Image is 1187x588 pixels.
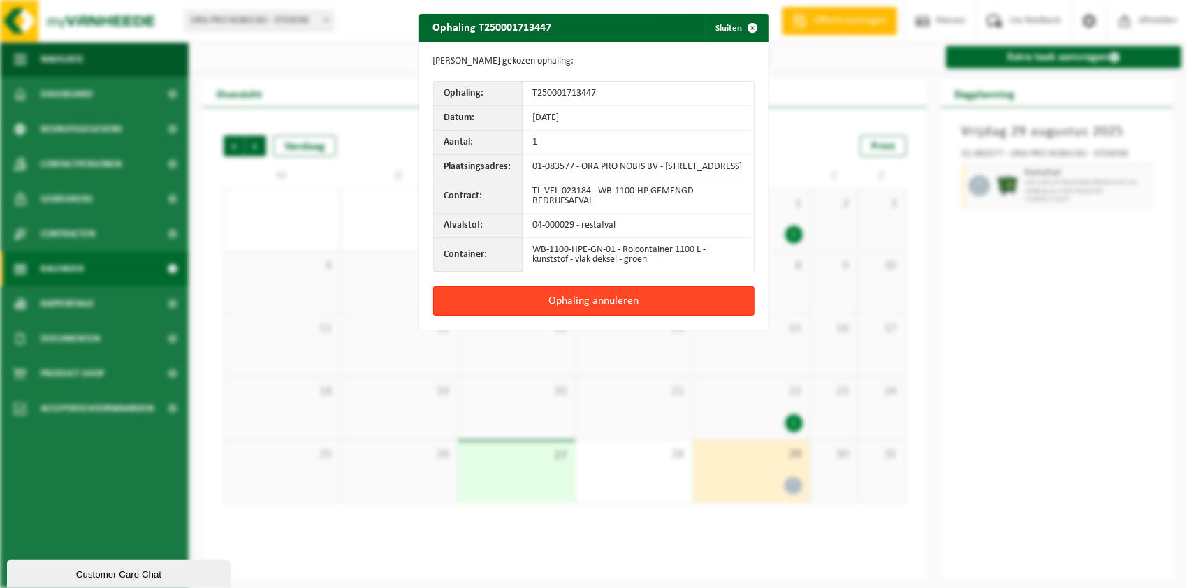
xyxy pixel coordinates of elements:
th: Contract: [434,179,523,214]
iframe: chat widget [7,557,233,588]
p: [PERSON_NAME] gekozen ophaling: [433,56,755,67]
th: Datum: [434,106,523,131]
td: 01-083577 - ORA PRO NOBIS BV - [STREET_ADDRESS] [523,155,754,179]
td: 1 [523,131,754,155]
th: Aantal: [434,131,523,155]
td: TL-VEL-023184 - WB-1100-HP GEMENGD BEDRIJFSAFVAL [523,179,754,214]
button: Ophaling annuleren [433,286,755,316]
th: Afvalstof: [434,214,523,238]
td: [DATE] [523,106,754,131]
td: 04-000029 - restafval [523,214,754,238]
td: T250001713447 [523,82,754,106]
th: Plaatsingsadres: [434,155,523,179]
th: Container: [434,238,523,272]
button: Sluiten [705,14,767,42]
h2: Ophaling T250001713447 [419,14,566,41]
th: Ophaling: [434,82,523,106]
td: WB-1100-HPE-GN-01 - Rolcontainer 1100 L - kunststof - vlak deksel - groen [523,238,754,272]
